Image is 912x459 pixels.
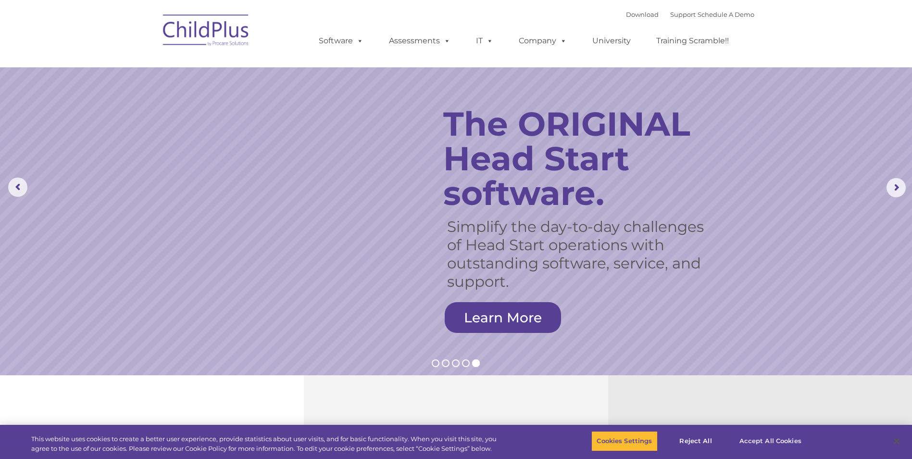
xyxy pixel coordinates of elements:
[647,31,738,51] a: Training Scramble!!
[443,106,728,210] rs-layer: The ORIGINAL Head Start software.
[158,8,254,56] img: ChildPlus by Procare Solutions
[583,31,640,51] a: University
[626,11,659,18] a: Download
[886,431,907,452] button: Close
[670,11,696,18] a: Support
[466,31,503,51] a: IT
[447,217,714,291] rs-layer: Simplify the day-to-day challenges of Head Start operations with outstanding software, service, a...
[666,431,726,451] button: Reject All
[509,31,576,51] a: Company
[445,302,561,333] a: Learn More
[698,11,754,18] a: Schedule A Demo
[134,103,175,110] span: Phone number
[379,31,460,51] a: Assessments
[626,11,754,18] font: |
[309,31,373,51] a: Software
[134,64,163,71] span: Last name
[31,434,501,453] div: This website uses cookies to create a better user experience, provide statistics about user visit...
[591,431,657,451] button: Cookies Settings
[734,431,807,451] button: Accept All Cookies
